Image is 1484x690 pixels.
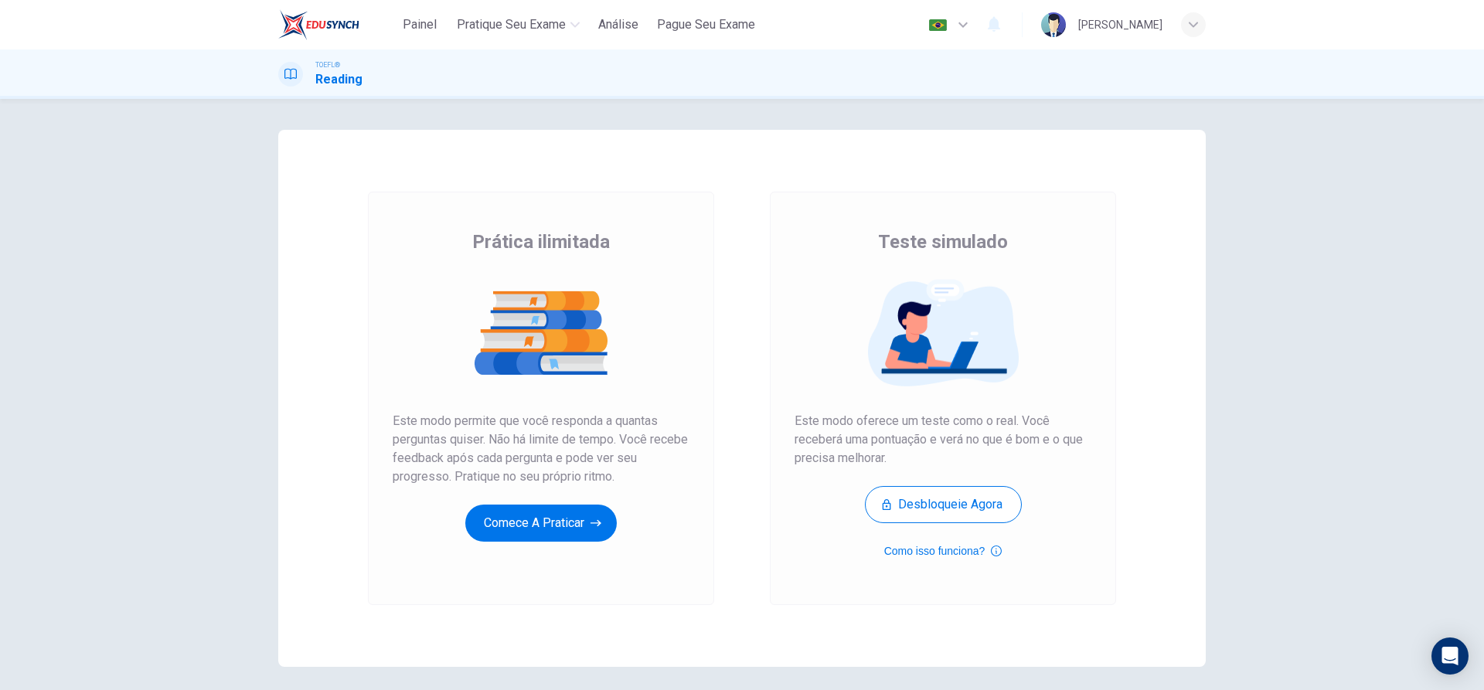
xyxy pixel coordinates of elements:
[457,15,566,34] span: Pratique seu exame
[1041,12,1066,37] img: Profile picture
[928,19,948,31] img: pt
[657,15,755,34] span: Pague Seu Exame
[451,11,586,39] button: Pratique seu exame
[795,412,1091,467] span: Este modo oferece um teste como o real. Você receberá uma pontuação e verá no que é bom e o que p...
[878,229,1008,254] span: Teste simulado
[865,486,1022,523] button: Desbloqueie agora
[393,412,689,486] span: Este modo permite que você responda a quantas perguntas quiser. Não há limite de tempo. Você rece...
[598,15,638,34] span: Análise
[315,70,362,89] h1: Reading
[651,11,761,39] button: Pague Seu Exame
[472,229,610,254] span: Prática ilimitada
[592,11,645,39] button: Análise
[1431,637,1469,675] div: Open Intercom Messenger
[884,542,1002,560] button: Como isso funciona?
[278,9,395,40] a: EduSynch logo
[395,11,444,39] button: Painel
[1078,15,1162,34] div: [PERSON_NAME]
[403,15,437,34] span: Painel
[278,9,359,40] img: EduSynch logo
[315,59,340,70] span: TOEFL®
[465,505,617,542] button: Comece a praticar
